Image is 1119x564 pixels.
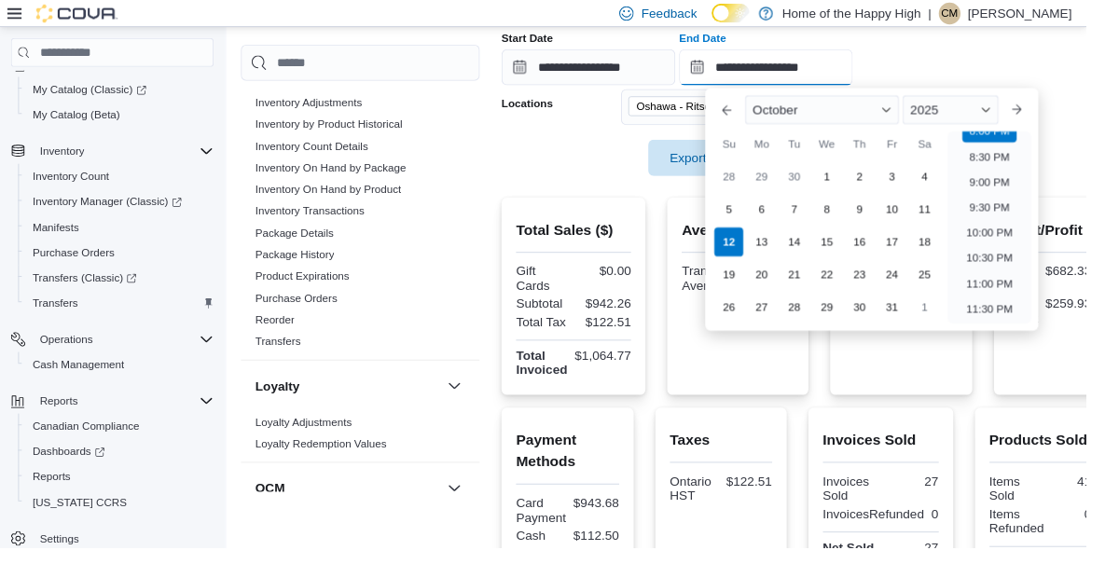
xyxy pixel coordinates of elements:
div: day-13 [769,234,799,264]
span: My Catalog (Beta) [34,111,124,126]
li: 11:30 PM [988,307,1050,329]
div: day-25 [937,268,967,297]
button: Export [668,144,772,181]
input: Press the down key to enter a popover containing a calendar. Press the escape key to close the po... [699,50,878,88]
span: Dashboards [34,458,108,473]
div: day-5 [736,200,766,230]
button: Loyalty [263,389,453,407]
span: Transfers [34,305,80,320]
a: Package Details [263,234,344,247]
div: $112.50 [588,543,638,558]
a: Canadian Compliance [26,428,151,450]
div: day-16 [870,234,900,264]
button: Canadian Compliance [19,426,228,452]
div: Items Refunded [1019,521,1076,551]
a: Inventory On Hand by Product [263,189,413,202]
div: $122.51 [746,488,794,502]
a: My Catalog (Beta) [26,107,131,130]
a: Inventory Count [26,171,120,193]
div: 27 [911,488,967,502]
button: OCM [263,494,453,513]
span: Inventory Adjustments [263,99,373,114]
div: Invoices Sold [848,488,904,517]
span: Inventory Count Details [263,144,380,158]
a: Inventory Count Details [263,144,380,158]
li: 10:30 PM [988,254,1050,277]
span: Inventory Manager (Classic) [26,197,220,219]
div: $122.51 [595,323,651,338]
div: Loyalty [248,424,494,476]
li: 8:00 PM [991,124,1048,146]
span: Purchase Orders [263,300,348,315]
div: Ontario HST [690,488,739,517]
span: Transfers [26,301,220,323]
a: Inventory On Hand by Package [263,167,419,180]
div: day-14 [803,234,833,264]
a: Package History [263,256,344,269]
a: Purchase Orders [263,301,348,314]
button: Operations [34,338,104,361]
h2: Payment Methods [532,442,638,487]
strong: Total Invoiced [532,358,585,388]
a: Inventory by Product Historical [263,122,415,135]
div: Button. Open the year selector. 2025 is currently selected. [930,98,1028,128]
div: Cash [532,543,581,558]
a: Purchase Orders [26,249,126,271]
div: day-9 [870,200,900,230]
div: Gift Cards [532,271,587,301]
div: Mo [769,133,799,163]
span: Oshawa - Ritson Road - Friendly Stranger [647,99,824,119]
button: [US_STATE] CCRS [19,504,228,530]
a: Transfers (Classic) [26,275,148,297]
button: Transfers [19,299,228,325]
button: Loyalty [457,387,479,409]
span: CM [970,3,988,25]
div: day-1 [836,167,866,197]
span: Inventory Transactions [263,211,376,226]
div: Fr [904,133,933,163]
div: day-23 [870,268,900,297]
span: Inventory On Hand by Product [263,188,413,203]
a: My Catalog (Classic) [26,81,159,103]
div: day-21 [803,268,833,297]
div: October, 2025 [734,165,969,333]
img: Cova [37,5,121,23]
div: InvoicesRefunded [848,521,952,536]
span: Washington CCRS [26,506,220,529]
span: Operations [41,342,96,357]
div: Inventory [248,95,494,371]
div: day-2 [870,167,900,197]
li: 11:00 PM [988,281,1050,303]
h2: Average Spent [702,226,817,248]
label: Start Date [517,32,570,47]
p: Home of the Happy High [806,3,948,25]
a: Loyalty Redemption Values [263,451,398,464]
button: Inventory [34,144,94,167]
span: Cash Management [34,368,128,383]
li: 9:30 PM [991,202,1048,225]
a: Inventory Manager (Classic) [26,197,195,219]
div: day-29 [836,301,866,331]
button: Operations [4,337,228,363]
button: Manifests [19,221,228,247]
span: Reorder [263,323,303,337]
span: Dark Mode [733,23,734,24]
span: Inventory by Product Historical [263,121,415,136]
button: Cash Management [19,363,228,389]
p: [PERSON_NAME] [997,3,1104,25]
span: Operations [34,338,220,361]
li: 10:00 PM [988,228,1050,251]
div: day-20 [769,268,799,297]
div: day-22 [836,268,866,297]
div: day-30 [803,167,833,197]
a: Manifests [26,223,89,245]
div: day-12 [736,234,766,264]
input: Press the down key to open a popover containing a calendar. [517,50,696,88]
span: Reports [34,484,73,499]
button: Purchase Orders [19,247,228,273]
li: 8:30 PM [991,150,1048,172]
div: day-15 [836,234,866,264]
button: OCM [457,492,479,515]
div: Subtotal [532,305,587,320]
